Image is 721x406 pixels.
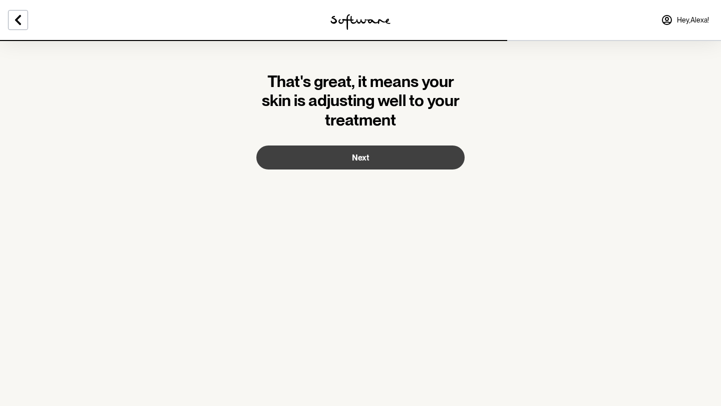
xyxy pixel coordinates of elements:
[256,72,465,129] h1: That's great, it means your skin is adjusting well to your treatment
[330,14,391,30] img: software logo
[677,16,709,24] span: Hey, Alexa !
[256,145,465,169] button: Next
[352,153,369,162] span: Next
[655,8,715,32] a: Hey,Alexa!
